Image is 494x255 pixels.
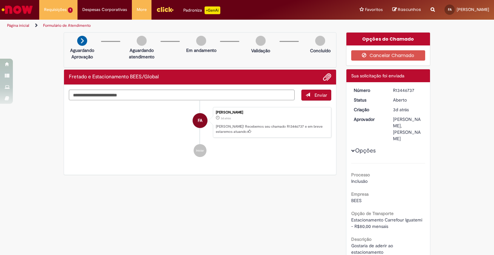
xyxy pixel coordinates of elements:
span: Gostaria de aderir ao estacionamento [351,243,394,255]
p: Validação [251,47,270,54]
img: click_logo_yellow_360x200.png [156,5,174,14]
img: img-circle-grey.png [256,36,266,46]
p: Aguardando Aprovação [67,47,98,60]
textarea: Digite sua mensagem aqui... [69,90,295,101]
span: Enviar [315,92,327,98]
div: Felipe Cesar Ferreira Alves [193,113,207,128]
span: 3d atrás [221,116,231,120]
p: Concluído [310,47,331,54]
div: Opções do Chamado [346,33,430,45]
time: 26/08/2025 08:42:53 [393,107,409,113]
button: Enviar [301,90,331,101]
span: FA [198,113,202,128]
div: [PERSON_NAME] [216,111,328,114]
div: 26/08/2025 08:42:53 [393,106,423,113]
span: 3d atrás [393,107,409,113]
span: Estacionamento Carrefour Iguatemi - R$80,00 mensais [351,217,424,229]
div: R13446737 [393,87,423,93]
a: Rascunhos [392,7,421,13]
img: arrow-next.png [77,36,87,46]
div: Aberto [393,97,423,103]
p: [PERSON_NAME]! Recebemos seu chamado R13446737 e em breve estaremos atuando. [216,124,328,134]
span: BEES [351,198,361,203]
span: [PERSON_NAME] [457,7,489,12]
b: Opção de Transporte [351,211,394,216]
span: 1 [68,7,73,13]
a: Formulário de Atendimento [43,23,91,28]
dt: Número [349,87,389,93]
span: Requisições [44,6,67,13]
p: Aguardando atendimento [126,47,157,60]
button: Adicionar anexos [323,73,331,81]
span: Rascunhos [398,6,421,13]
span: More [137,6,147,13]
div: [PERSON_NAME], [PERSON_NAME] [393,116,423,142]
b: Processo [351,172,370,178]
b: Descrição [351,236,371,242]
ul: Histórico de tíquete [69,101,331,164]
img: img-circle-grey.png [315,36,325,46]
dt: Criação [349,106,389,113]
img: img-circle-grey.png [137,36,147,46]
div: Padroniza [183,6,220,14]
ul: Trilhas de página [5,20,325,32]
b: Empresa [351,191,369,197]
img: img-circle-grey.png [196,36,206,46]
span: Sua solicitação foi enviada [351,73,404,79]
span: Favoritos [365,6,383,13]
img: ServiceNow [1,3,34,16]
span: Inclusão [351,178,368,184]
dt: Aprovador [349,116,389,123]
h2: Fretado e Estacionamento BEES/Global Histórico de tíquete [69,74,159,80]
dt: Status [349,97,389,103]
li: Felipe Cesar Ferreira Alves [69,107,331,138]
span: FA [448,7,452,12]
time: 26/08/2025 08:42:53 [221,116,231,120]
p: Em andamento [186,47,216,54]
span: Despesas Corporativas [82,6,127,13]
p: +GenAi [205,6,220,14]
a: Página inicial [7,23,29,28]
button: Cancelar Chamado [351,50,425,61]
